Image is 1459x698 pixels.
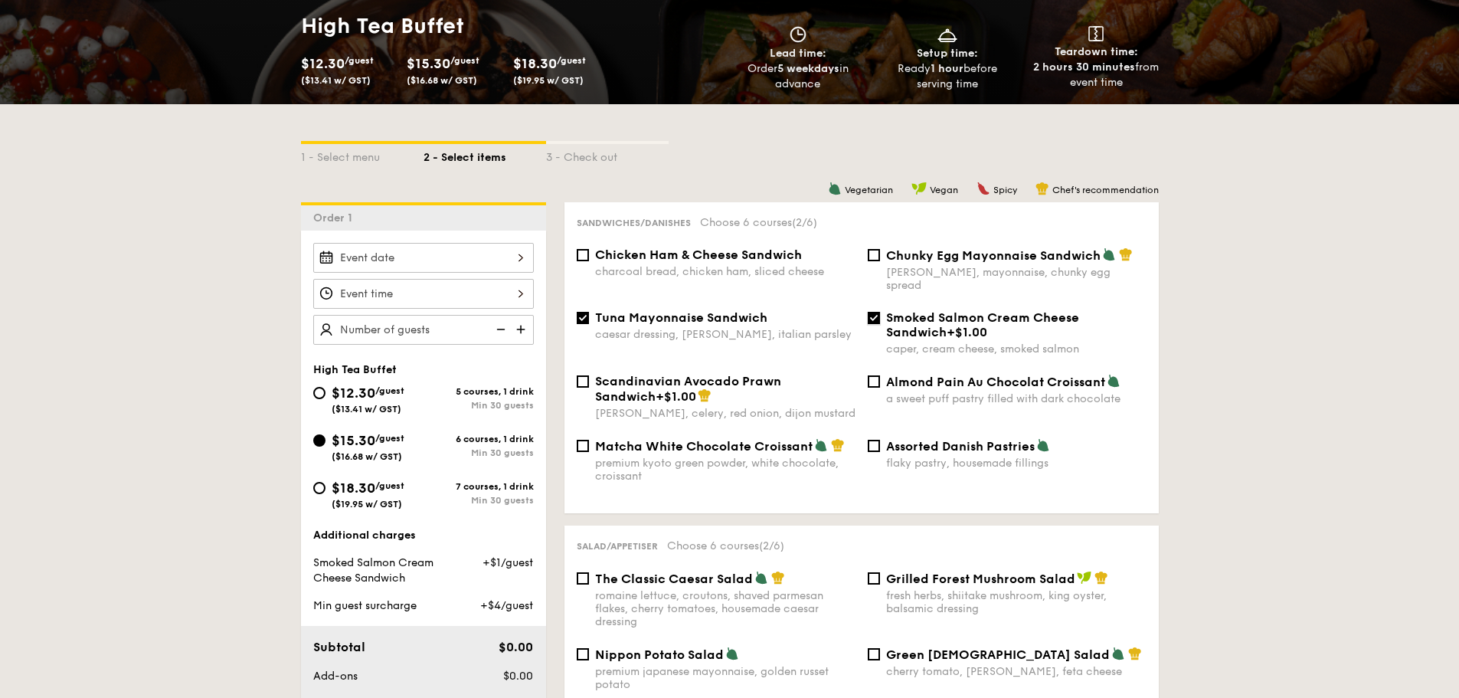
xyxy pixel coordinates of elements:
[1052,185,1159,195] span: Chef's recommendation
[595,328,855,341] div: caesar dressing, [PERSON_NAME], italian parsley
[868,249,880,261] input: Chunky Egg Mayonnaise Sandwich[PERSON_NAME], mayonnaise, chunky egg spread
[375,480,404,491] span: /guest
[313,434,325,447] input: $15.30/guest($16.68 w/ GST)6 courses, 1 drinkMin 30 guests
[886,439,1035,454] span: Assorted Danish Pastries
[667,539,784,552] span: Choose 6 courses
[595,439,813,454] span: Matcha White Chocolate Croissant
[754,571,768,585] img: icon-vegetarian.fe4039eb.svg
[886,266,1147,292] div: [PERSON_NAME], mayonnaise, chunky egg spread
[301,12,724,40] h1: High Tea Buffet
[595,247,802,262] span: Chicken Ham & Cheese Sandwich
[332,451,402,462] span: ($16.68 w/ GST)
[313,670,358,683] span: Add-ons
[557,55,586,66] span: /guest
[947,325,987,339] span: +$1.00
[313,363,397,376] span: High Tea Buffet
[886,589,1147,615] div: fresh herbs, shiitake mushroom, king oyster, balsamic dressing
[886,665,1147,678] div: cherry tomato, [PERSON_NAME], feta cheese
[845,185,893,195] span: Vegetarian
[424,144,546,165] div: 2 - Select items
[332,404,401,415] span: ($13.41 w/ GST)
[577,218,691,228] span: Sandwiches/Danishes
[931,62,963,75] strong: 1 hour
[868,312,880,324] input: Smoked Salmon Cream Cheese Sandwich+$1.00caper, cream cheese, smoked salmon
[488,315,511,344] img: icon-reduce.1d2dbef1.svg
[424,400,534,411] div: Min 30 guests
[313,279,534,309] input: Event time
[886,647,1110,662] span: Green [DEMOGRAPHIC_DATA] Salad
[313,599,417,612] span: Min guest surcharge
[345,55,374,66] span: /guest
[868,648,880,660] input: Green [DEMOGRAPHIC_DATA] Saladcherry tomato, [PERSON_NAME], feta cheese
[546,144,669,165] div: 3 - Check out
[993,185,1017,195] span: Spicy
[1077,571,1092,585] img: icon-vegan.f8ff3823.svg
[911,182,927,195] img: icon-vegan.f8ff3823.svg
[513,55,557,72] span: $18.30
[1094,571,1108,585] img: icon-chef-hat.a58ddaea.svg
[577,249,589,261] input: Chicken Ham & Cheese Sandwichcharcoal bread, chicken ham, sliced cheese
[868,572,880,585] input: Grilled Forest Mushroom Saladfresh herbs, shiitake mushroom, king oyster, balsamic dressing
[375,433,404,444] span: /guest
[313,528,534,543] div: Additional charges
[771,571,785,585] img: icon-chef-hat.a58ddaea.svg
[868,440,880,452] input: Assorted Danish Pastriesflaky pastry, housemade fillings
[577,440,589,452] input: Matcha White Chocolate Croissantpremium kyoto green powder, white chocolate, croissant
[700,216,817,229] span: Choose 6 courses
[424,434,534,444] div: 6 courses, 1 drink
[831,438,845,452] img: icon-chef-hat.a58ddaea.svg
[886,572,1075,586] span: Grilled Forest Mushroom Salad
[424,495,534,506] div: Min 30 guests
[1102,247,1116,261] img: icon-vegetarian.fe4039eb.svg
[595,374,781,404] span: Scandinavian Avocado Prawn Sandwich
[725,647,739,660] img: icon-vegetarian.fe4039eb.svg
[1036,438,1050,452] img: icon-vegetarian.fe4039eb.svg
[936,26,959,43] img: icon-dish.430c3a2e.svg
[313,556,433,585] span: Smoked Salmon Cream Cheese Sandwich
[313,315,534,345] input: Number of guests
[577,572,589,585] input: The Classic Caesar Saladromaine lettuce, croutons, shaved parmesan flakes, cherry tomatoes, house...
[577,648,589,660] input: Nippon Potato Saladpremium japanese mayonnaise, golden russet potato
[886,310,1079,339] span: Smoked Salmon Cream Cheese Sandwich
[1035,182,1049,195] img: icon-chef-hat.a58ddaea.svg
[313,482,325,494] input: $18.30/guest($19.95 w/ GST)7 courses, 1 drinkMin 30 guests
[424,481,534,492] div: 7 courses, 1 drink
[301,55,345,72] span: $12.30
[828,182,842,195] img: icon-vegetarian.fe4039eb.svg
[313,243,534,273] input: Event date
[698,388,712,402] img: icon-chef-hat.a58ddaea.svg
[730,61,867,92] div: Order in advance
[332,499,402,510] span: ($19.95 w/ GST)
[976,182,990,195] img: icon-spicy.37a8142b.svg
[1028,60,1165,90] div: from event time
[814,438,828,452] img: icon-vegetarian.fe4039eb.svg
[595,665,855,691] div: premium japanese mayonnaise, golden russet potato
[313,211,358,224] span: Order 1
[407,55,450,72] span: $15.30
[332,432,375,449] span: $15.30
[595,572,753,586] span: The Classic Caesar Salad
[577,312,589,324] input: Tuna Mayonnaise Sandwichcaesar dressing, [PERSON_NAME], italian parsley
[483,556,533,569] span: +$1/guest
[577,541,658,552] span: Salad/Appetiser
[868,375,880,388] input: Almond Pain Au Chocolat Croissanta sweet puff pastry filled with dark chocolate
[886,342,1147,356] div: caper, cream cheese, smoked salmon
[577,375,589,388] input: Scandinavian Avocado Prawn Sandwich+$1.00[PERSON_NAME], celery, red onion, dijon mustard
[595,647,724,662] span: Nippon Potato Salad
[759,539,784,552] span: (2/6)
[595,407,855,420] div: [PERSON_NAME], celery, red onion, dijon mustard
[1128,647,1142,660] img: icon-chef-hat.a58ddaea.svg
[595,310,767,325] span: Tuna Mayonnaise Sandwich
[1119,247,1133,261] img: icon-chef-hat.a58ddaea.svg
[886,375,1105,389] span: Almond Pain Au Chocolat Croissant
[595,457,855,483] div: premium kyoto green powder, white chocolate, croissant
[450,55,479,66] span: /guest
[770,47,826,60] span: Lead time:
[407,75,477,86] span: ($16.68 w/ GST)
[424,386,534,397] div: 5 courses, 1 drink
[930,185,958,195] span: Vegan
[777,62,839,75] strong: 5 weekdays
[480,599,533,612] span: +$4/guest
[1111,647,1125,660] img: icon-vegetarian.fe4039eb.svg
[503,670,533,683] span: $0.00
